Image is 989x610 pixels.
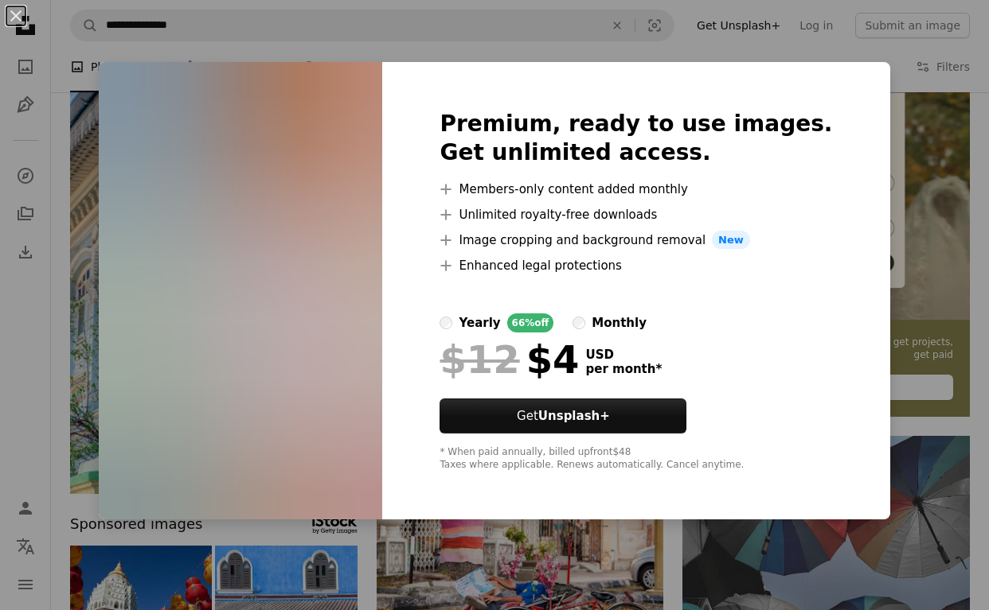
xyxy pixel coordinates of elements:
div: * When paid annually, billed upfront $48 Taxes where applicable. Renews automatically. Cancel any... [440,446,832,472]
span: per month * [585,362,662,376]
span: New [712,231,750,250]
button: GetUnsplash+ [440,398,686,433]
span: USD [585,348,662,362]
div: yearly [459,313,500,332]
h2: Premium, ready to use images. Get unlimited access. [440,110,832,167]
li: Unlimited royalty-free downloads [440,205,832,224]
img: premium_photo-1697729465545-2053b1d41a67 [99,62,382,520]
li: Enhanced legal protections [440,256,832,275]
div: 66% off [507,313,554,332]
span: $12 [440,339,519,380]
li: Members-only content added monthly [440,180,832,199]
div: $4 [440,339,579,380]
input: yearly66%off [440,317,452,329]
input: monthly [573,317,585,329]
strong: Unsplash+ [538,409,610,423]
div: monthly [592,313,647,332]
li: Image cropping and background removal [440,231,832,250]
